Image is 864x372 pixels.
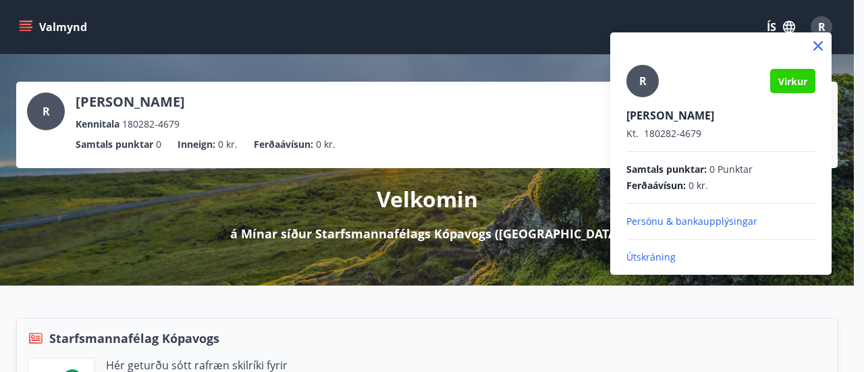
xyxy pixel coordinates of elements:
p: 180282-4679 [626,127,815,140]
span: Samtals punktar : [626,163,707,176]
span: Ferðaávísun : [626,179,686,192]
span: Virkur [778,75,807,88]
p: Útskráning [626,250,815,264]
span: R [639,74,647,88]
span: Kt. [626,127,639,140]
span: 0 Punktar [709,163,753,176]
span: 0 kr. [688,179,708,192]
p: Persónu & bankaupplýsingar [626,215,815,228]
p: [PERSON_NAME] [626,108,815,123]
